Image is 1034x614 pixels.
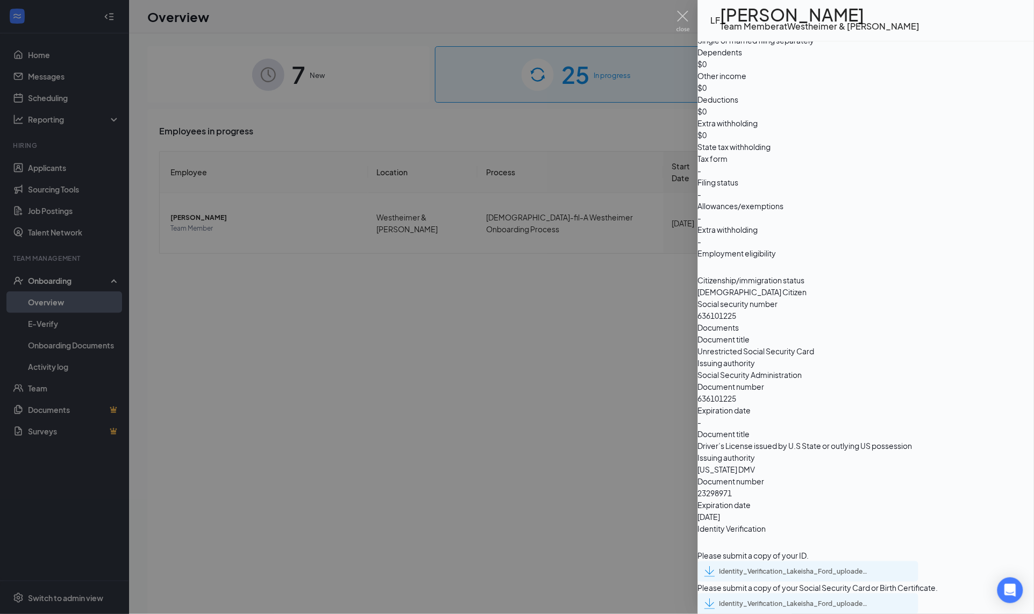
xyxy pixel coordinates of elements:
[698,46,1034,58] span: Dependents
[721,9,920,20] h1: [PERSON_NAME]
[698,310,1034,322] span: 636101225
[698,511,1034,523] span: [DATE]
[698,322,1034,333] span: Documents
[698,549,938,561] span: Please submit a copy of your ID.
[698,58,1034,70] span: $0
[698,428,1034,440] span: Document title
[711,15,721,26] div: LF
[698,176,1034,188] span: Filing status
[698,499,1034,511] span: Expiration date
[698,523,1034,534] span: Identity Verification
[698,381,1034,392] span: Document number
[698,582,938,594] span: Please submit a copy of your Social Security Card or Birth Certificate.
[698,82,1034,94] span: $0
[698,212,1034,224] span: -
[704,598,870,609] a: Identity_Verification_Lakeisha_Ford_uploadedfile_20250908.pdf.pdf
[698,345,1034,357] span: Unrestricted Social Security Card
[698,274,1034,286] span: Citizenship/immigration status
[698,357,1034,369] span: Issuing authority
[698,141,1034,153] span: State tax withholding
[698,247,1034,259] span: Employment eligibility
[698,333,1034,345] span: Document title
[698,298,1034,310] span: Social security number
[698,153,1034,165] span: Tax form
[997,577,1023,603] div: Open Intercom Messenger
[698,392,1034,404] span: 636101225
[719,599,870,608] div: Identity_Verification_Lakeisha_Ford_uploadedfile_20250908.pdf.pdf
[698,105,1034,117] span: $0
[721,20,920,32] div: Team Member at Westheimer & [PERSON_NAME]
[698,188,1034,200] span: -
[698,224,1034,235] span: Extra withholding
[698,369,1034,381] span: Social Security Administration
[719,567,870,576] div: Identity_Verification_Lakeisha_Ford_uploadedfile_20250908.pdf.pdf
[698,165,1034,176] span: -
[698,235,1034,247] span: -
[698,129,1034,141] span: $0
[698,475,1034,487] span: Document number
[698,94,1034,105] span: Deductions
[704,566,870,577] a: Identity_Verification_Lakeisha_Ford_uploadedfile_20250908.pdf.pdf
[698,463,1034,475] span: [US_STATE] DMV
[698,416,1034,428] span: -
[698,286,1034,298] span: [DEMOGRAPHIC_DATA] Citizen
[698,70,1034,82] span: Other income
[698,452,1034,463] span: Issuing authority
[698,117,1034,129] span: Extra withholding
[698,440,1034,452] span: Driver’s License issued by U.S State or outlying US possession
[698,487,1034,499] span: 23298971
[698,200,1034,212] span: Allowances/exemptions
[698,404,1034,416] span: Expiration date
